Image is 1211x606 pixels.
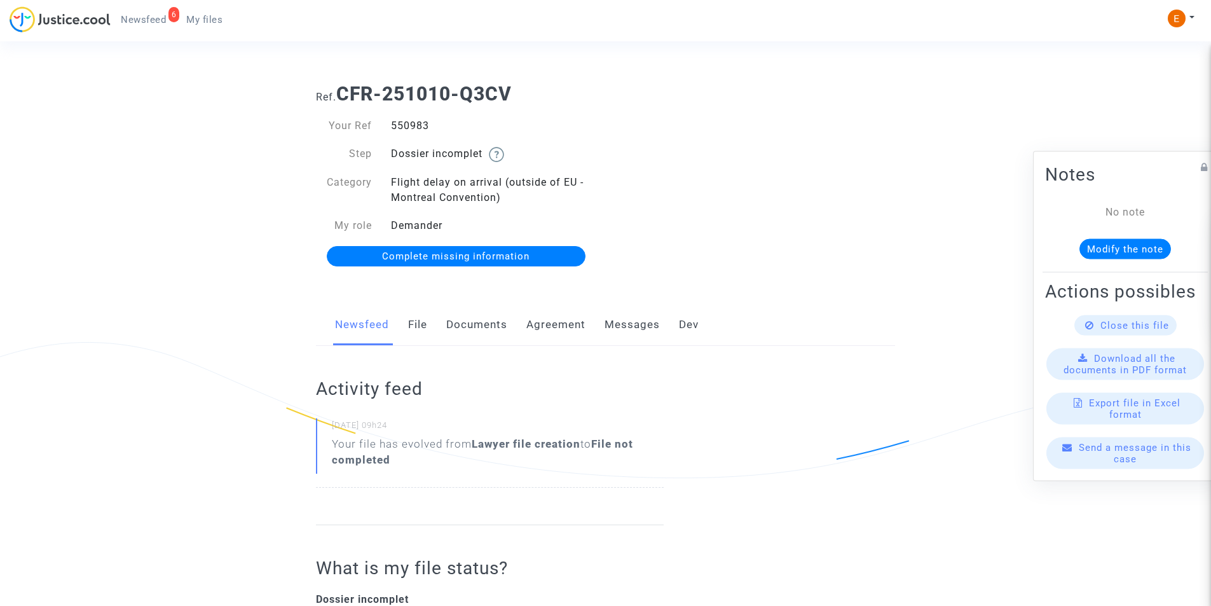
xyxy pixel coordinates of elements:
[381,175,606,205] div: Flight delay on arrival (outside of EU - Montreal Convention)
[382,251,530,262] span: Complete missing information
[381,118,606,134] div: 550983
[679,304,699,346] a: Dev
[381,218,606,233] div: Demander
[1100,319,1169,331] span: Close this file
[1045,280,1205,302] h2: Actions possibles
[1064,204,1186,219] div: No note
[306,118,381,134] div: Your Ref
[1079,238,1171,259] button: Modify the note
[408,304,427,346] a: File
[446,304,507,346] a: Documents
[316,378,664,400] h2: Activity feed
[335,304,389,346] a: Newsfeed
[1045,163,1205,185] h2: Notes
[316,557,664,579] h2: What is my file status?
[306,175,381,205] div: Category
[336,83,512,105] b: CFR-251010-Q3CV
[381,146,606,162] div: Dossier incomplet
[168,7,180,22] div: 6
[176,10,233,29] a: My files
[1168,10,1186,27] img: ACg8ocIeiFvHKe4dA5oeRFd_CiCnuxWUEc1A2wYhRJE3TTWt=s96-c
[316,91,336,103] span: Ref.
[10,6,111,32] img: jc-logo.svg
[186,14,222,25] span: My files
[526,304,585,346] a: Agreement
[111,10,176,29] a: 6Newsfeed
[605,304,660,346] a: Messages
[306,146,381,162] div: Step
[1064,352,1187,375] span: Download all the documents in PDF format
[121,14,166,25] span: Newsfeed
[332,436,664,468] div: Your file has evolved from to
[472,437,580,450] b: Lawyer file creation
[332,437,633,466] b: File not completed
[1089,397,1180,420] span: Export file in Excel format
[1079,441,1191,464] span: Send a message in this case
[332,420,664,436] small: [DATE] 09h24
[489,147,504,162] img: help.svg
[306,218,381,233] div: My role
